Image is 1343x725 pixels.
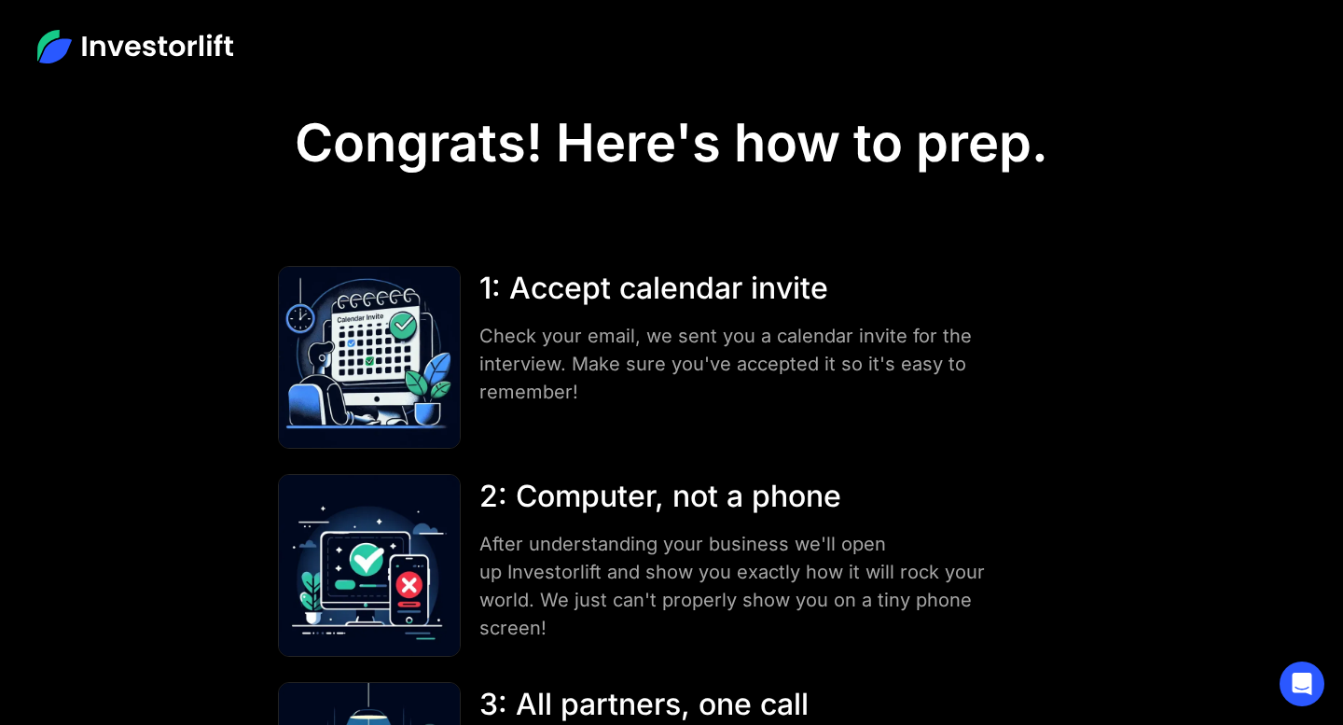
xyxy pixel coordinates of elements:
[479,266,1006,311] div: 1: Accept calendar invite
[479,474,1006,519] div: 2: Computer, not a phone
[479,530,1006,642] div: After understanding your business we'll open up Investorlift and show you exactly how it will roc...
[1280,662,1324,706] div: Open Intercom Messenger
[295,112,1048,174] h1: Congrats! Here's how to prep.
[479,322,1006,406] div: Check your email, we sent you a calendar invite for the interview. Make sure you've accepted it s...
